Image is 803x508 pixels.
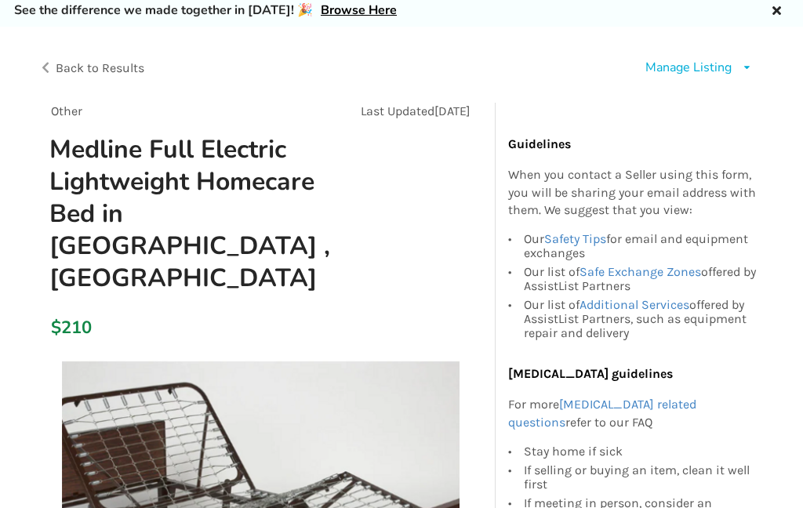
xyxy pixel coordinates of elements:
b: [MEDICAL_DATA] guidelines [508,366,673,381]
div: $210 [51,317,53,339]
span: Other [51,103,82,118]
h1: Medline Full Electric Lightweight Homecare Bed in [GEOGRAPHIC_DATA] , [GEOGRAPHIC_DATA] [37,133,343,295]
div: Our for email and equipment exchanges [524,232,758,263]
a: Safe Exchange Zones [580,264,701,279]
p: When you contact a Seller using this form, you will be sharing your email address with them. We s... [508,166,758,220]
div: If selling or buying an item, clean it well first [524,461,758,494]
div: Stay home if sick [524,444,758,461]
span: Back to Results [56,60,144,75]
a: Additional Services [580,297,689,312]
p: For more refer to our FAQ [508,396,758,432]
h5: See the difference we made together in [DATE]! 🎉 [14,2,397,19]
div: Our list of offered by AssistList Partners [524,263,758,296]
span: [DATE] [434,103,471,118]
div: Our list of offered by AssistList Partners, such as equipment repair and delivery [524,296,758,340]
b: Guidelines [508,136,571,151]
a: Browse Here [321,2,397,19]
span: Last Updated [361,103,434,118]
div: Manage Listing [645,59,732,77]
a: [MEDICAL_DATA] related questions [508,397,696,430]
a: Safety Tips [544,231,606,246]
